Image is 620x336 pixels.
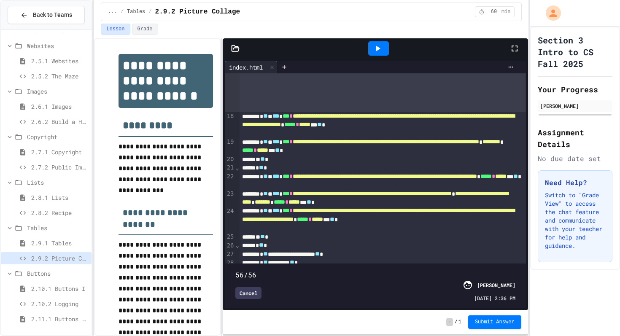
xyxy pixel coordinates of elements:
h2: Assignment Details [538,126,612,150]
span: / [455,319,458,325]
button: Submit Answer [468,315,521,329]
span: Fold line [235,164,240,171]
span: 2.9.2 Picture Collage [31,254,88,263]
div: [PERSON_NAME] [540,102,610,110]
span: min [501,8,511,15]
div: 25 [225,233,235,241]
span: Submit Answer [475,319,515,325]
p: Switch to "Grade View" to access the chat feature and communicate with your teacher for help and ... [545,191,605,250]
span: 2.6.2 Build a Homepage [31,117,88,126]
span: [DATE] 2:36 PM [474,294,515,302]
button: Grade [132,24,158,35]
span: Buttons [27,269,88,278]
span: 2.9.2 Picture Collage [155,7,240,17]
span: 2.11.1 Buttons II [31,314,88,323]
span: / [148,8,151,15]
div: [PERSON_NAME] [477,281,515,289]
div: 20 [225,155,235,164]
div: 22 [225,172,235,190]
span: Fold line [235,242,240,249]
span: Websites [27,41,88,50]
div: 19 [225,138,235,155]
span: Back to Teams [33,11,72,19]
div: 23 [225,190,235,207]
span: 2.8.1 Lists [31,193,88,202]
span: 2.5.2 The Maze [31,72,88,81]
div: 24 [225,207,235,233]
h1: Section 3 Intro to CS Fall 2025 [538,34,612,70]
span: Tables [27,223,88,232]
div: index.html [225,63,267,72]
div: 28 [225,259,235,267]
span: ... [108,8,117,15]
h3: Need Help? [545,177,605,188]
span: 2.7.1 Copyright [31,148,88,156]
span: Copyright [27,132,88,141]
span: - [446,318,453,326]
button: Lesson [101,24,130,35]
span: 2.5.1 Websites [31,56,88,65]
span: 1 [458,319,461,325]
span: 2.10.2 Logging [31,299,88,308]
div: 21 [225,164,235,172]
div: No due date set [538,153,612,164]
div: index.html [225,61,278,73]
h2: Your Progress [538,83,612,95]
span: 60 [487,8,501,15]
span: 2.7.2 Public Images [31,163,88,172]
span: Lists [27,178,88,187]
div: 27 [225,250,235,258]
div: 26 [225,242,235,250]
span: Images [27,87,88,96]
span: / [121,8,124,15]
span: 2.9.1 Tables [31,239,88,247]
span: 2.10.1 Buttons I [31,284,88,293]
span: 2.8.2 Recipe [31,208,88,217]
span: 2.6.1 Images [31,102,88,111]
div: My Account [537,3,563,23]
div: 56/56 [235,270,515,280]
div: Cancel [235,287,261,299]
button: Back to Teams [8,6,85,24]
div: 18 [225,112,235,138]
span: Tables [127,8,145,15]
